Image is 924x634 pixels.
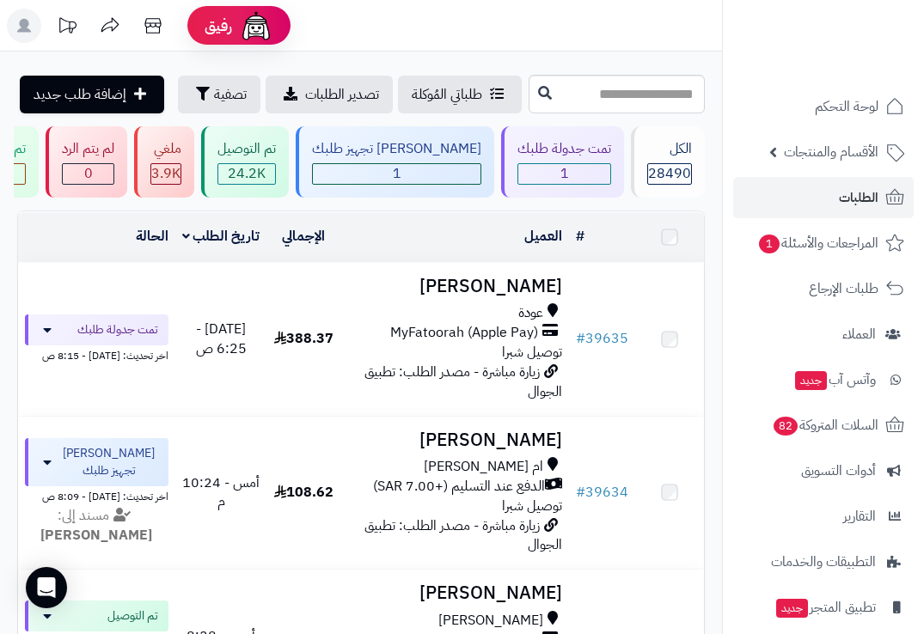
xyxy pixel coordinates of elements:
span: زيارة مباشرة - مصدر الطلب: تطبيق الجوال [364,362,562,402]
a: # [576,226,584,247]
span: العملاء [842,322,876,346]
a: طلبات الإرجاع [733,268,914,309]
a: الإجمالي [282,226,325,247]
span: التطبيقات والخدمات [771,550,876,574]
span: 1 [313,164,480,184]
a: الكل28490 [627,126,708,198]
span: أدوات التسويق [801,459,876,483]
a: تاريخ الطلب [182,226,260,247]
span: أمس - 10:24 م [182,472,260,513]
span: # [576,328,585,349]
span: توصيل شبرا [502,496,562,516]
span: عودة [518,303,543,323]
a: الحالة [136,226,168,247]
a: ملغي 3.9K [131,126,198,198]
div: [PERSON_NAME] تجهيز طلبك [312,139,481,159]
span: 3.9K [151,164,181,184]
a: طلباتي المُوكلة [398,76,522,113]
a: أدوات التسويق [733,450,914,491]
span: 1 [518,164,610,184]
span: MyFatoorah (Apple Pay) [390,323,538,343]
span: 24.2K [218,164,275,184]
span: إضافة طلب جديد [34,84,126,105]
a: العملاء [733,314,914,355]
span: الأقسام والمنتجات [784,140,878,164]
span: جديد [795,371,827,390]
span: التقارير [843,504,876,528]
span: 82 [774,417,798,436]
span: 388.37 [274,328,333,349]
a: العميل [524,226,562,247]
div: 24231 [218,164,275,184]
div: Open Intercom Messenger [26,567,67,608]
span: رفيق [205,15,232,36]
h3: [PERSON_NAME] [347,583,562,603]
a: التطبيقات والخدمات [733,541,914,582]
div: اخر تحديث: [DATE] - 8:15 ص [25,345,168,363]
span: 1 [759,235,780,253]
a: تمت جدولة طلبك 1 [498,126,627,198]
a: لوحة التحكم [733,86,914,127]
span: لوحة التحكم [815,94,878,119]
span: الطلبات [839,186,878,210]
a: الطلبات [733,177,914,218]
span: [PERSON_NAME] تجهيز طلبك [60,445,158,479]
span: ام [PERSON_NAME] [424,457,543,477]
a: تطبيق المتجرجديد [733,587,914,628]
a: إضافة طلب جديد [20,76,164,113]
img: ai-face.png [239,9,273,43]
span: طلبات الإرجاع [809,277,878,301]
span: تم التوصيل [107,607,158,625]
span: وآتس آب [793,368,876,392]
a: تحديثات المنصة [46,9,89,47]
span: [PERSON_NAME] [438,611,543,631]
a: وآتس آبجديد [733,359,914,400]
a: [PERSON_NAME] تجهيز طلبك 1 [292,126,498,198]
a: تم التوصيل 24.2K [198,126,292,198]
span: 0 [63,164,113,184]
span: 108.62 [274,482,333,503]
div: تمت جدولة طلبك [517,139,611,159]
h3: [PERSON_NAME] [347,277,562,296]
span: 28490 [648,164,691,184]
span: المراجعات والأسئلة [757,231,878,255]
div: لم يتم الرد [62,139,114,159]
strong: [PERSON_NAME] [40,525,152,546]
div: ملغي [150,139,181,159]
div: تم التوصيل [217,139,276,159]
span: طلباتي المُوكلة [412,84,482,105]
span: جديد [776,599,808,618]
a: لم يتم الرد 0 [42,126,131,198]
span: تصفية [214,84,247,105]
div: الكل [647,139,692,159]
span: زيارة مباشرة - مصدر الطلب: تطبيق الجوال [364,515,562,556]
div: 3880 [151,164,181,184]
div: مسند إلى: [12,506,181,546]
a: تصدير الطلبات [266,76,393,113]
span: تطبيق المتجر [774,595,876,619]
div: اخر تحديث: [DATE] - 8:09 ص [25,486,168,504]
span: توصيل شبرا [502,342,562,363]
h3: [PERSON_NAME] [347,430,562,450]
span: [DATE] - 6:25 ص [196,319,247,359]
span: # [576,482,585,503]
a: السلات المتروكة82 [733,405,914,446]
span: الدفع عند التسليم (+7.00 SAR) [373,477,545,497]
img: logo-2.png [807,48,908,84]
a: التقارير [733,496,914,537]
span: السلات المتروكة [772,413,878,437]
a: المراجعات والأسئلة1 [733,223,914,264]
button: تصفية [178,76,260,113]
a: #39634 [576,482,628,503]
a: #39635 [576,328,628,349]
span: تمت جدولة طلبك [77,321,158,338]
span: تصدير الطلبات [305,84,379,105]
